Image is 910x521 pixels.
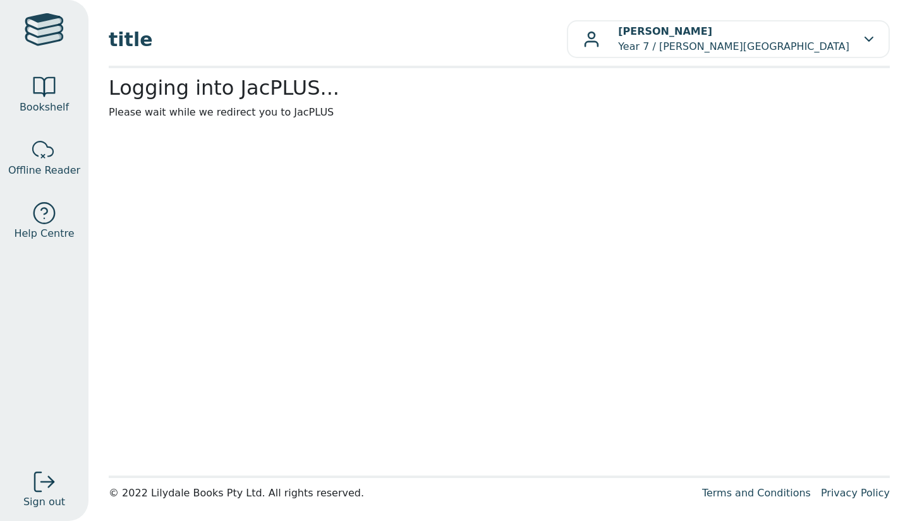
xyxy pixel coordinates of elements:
button: [PERSON_NAME]Year 7 / [PERSON_NAME][GEOGRAPHIC_DATA] [567,20,890,58]
span: Offline Reader [8,163,80,178]
p: Year 7 / [PERSON_NAME][GEOGRAPHIC_DATA] [618,24,849,54]
span: Bookshelf [20,100,69,115]
a: Terms and Conditions [702,487,811,499]
b: [PERSON_NAME] [618,25,712,37]
h2: Logging into JacPLUS... [109,76,890,100]
span: Help Centre [14,226,74,241]
a: Privacy Policy [821,487,890,499]
span: Sign out [23,494,65,510]
div: © 2022 Lilydale Books Pty Ltd. All rights reserved. [109,486,692,501]
p: Please wait while we redirect you to JacPLUS [109,105,890,120]
span: title [109,25,567,54]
